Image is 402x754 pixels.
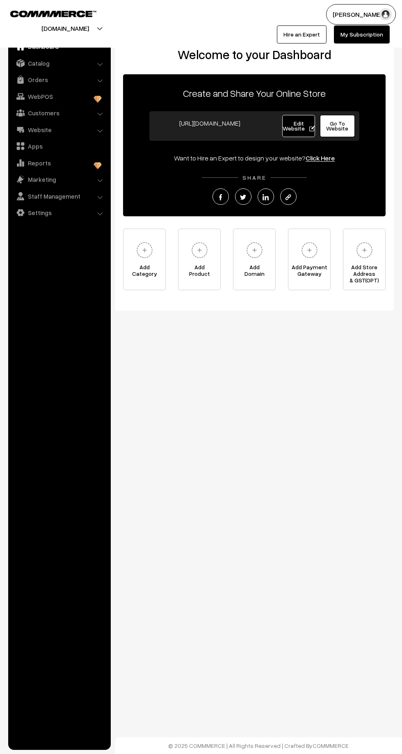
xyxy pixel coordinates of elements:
button: [PERSON_NAME] [326,4,396,25]
a: Customers [10,105,108,120]
span: Add Category [123,264,165,280]
span: Add Product [178,264,220,280]
div: Want to Hire an Expert to design your website? [123,153,386,163]
span: Go To Website [326,120,348,132]
a: Add Store Address& GST(OPT) [343,229,386,290]
img: plus.svg [298,239,321,261]
a: Website [10,122,108,137]
a: Go To Website [320,115,355,137]
a: Staff Management [10,189,108,204]
a: Apps [10,139,108,154]
footer: © 2025 COMMMERCE | All Rights Reserved | Crafted By [115,737,402,754]
a: Hire an Expert [277,25,327,44]
img: plus.svg [188,239,211,261]
span: Add Store Address & GST(OPT) [343,264,385,280]
a: Marketing [10,172,108,187]
span: Edit Website [283,120,315,132]
a: AddProduct [178,229,221,290]
a: Click Here [306,154,335,162]
img: plus.svg [133,239,156,261]
a: Add PaymentGateway [288,229,331,290]
span: Add Domain [233,264,275,280]
a: WebPOS [10,89,108,104]
a: Orders [10,72,108,87]
img: plus.svg [243,239,266,261]
img: COMMMERCE [10,11,96,17]
a: AddDomain [233,229,276,290]
button: [DOMAIN_NAME] [13,18,118,39]
img: plus.svg [353,239,376,261]
a: Edit Website [282,115,315,137]
h2: Welcome to your Dashboard [123,47,386,62]
a: COMMMERCE [313,742,349,749]
a: AddCategory [123,229,166,290]
img: user [379,8,392,21]
a: Settings [10,205,108,220]
a: Reports [10,156,108,170]
p: Create and Share Your Online Store [123,86,386,101]
a: My Subscription [334,25,390,44]
span: SHARE [238,174,271,181]
span: Add Payment Gateway [288,264,330,280]
a: COMMMERCE [10,8,82,18]
a: Catalog [10,56,108,71]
